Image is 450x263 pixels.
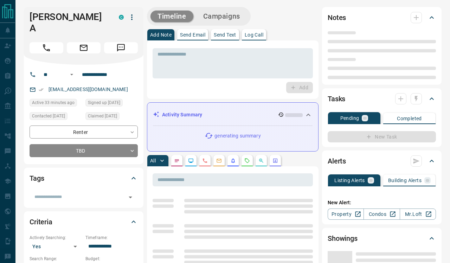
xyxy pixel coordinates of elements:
[30,216,52,227] h2: Criteria
[88,113,117,120] span: Claimed [DATE]
[67,70,76,79] button: Open
[328,230,436,247] div: Showings
[150,32,172,37] p: Add Note
[85,99,138,109] div: Mon Jul 14 2025
[364,209,400,220] a: Condos
[202,158,208,163] svg: Calls
[39,87,44,92] svg: Email Verified
[150,11,193,22] button: Timeline
[328,155,346,167] h2: Alerts
[214,32,236,37] p: Send Text
[30,235,82,241] p: Actively Searching:
[85,256,138,262] p: Budget:
[30,213,138,230] div: Criteria
[196,11,247,22] button: Campaigns
[30,11,108,34] h1: [PERSON_NAME] A
[328,12,346,23] h2: Notes
[30,42,63,53] span: Call
[328,9,436,26] div: Notes
[30,170,138,187] div: Tags
[30,256,82,262] p: Search Range:
[104,42,138,53] span: Message
[188,158,194,163] svg: Lead Browsing Activity
[126,192,135,202] button: Open
[30,112,82,122] div: Sat Jul 19 2025
[32,99,75,106] span: Active 33 minutes ago
[214,132,261,140] p: generating summary
[150,158,156,163] p: All
[67,42,101,53] span: Email
[30,144,138,157] div: TBD
[49,86,128,92] a: [EMAIL_ADDRESS][DOMAIN_NAME]
[328,153,436,169] div: Alerts
[32,113,65,120] span: Contacted [DATE]
[328,199,436,206] p: New Alert:
[85,235,138,241] p: Timeframe:
[272,158,278,163] svg: Agent Actions
[153,108,313,121] div: Activity Summary
[119,15,124,20] div: condos.ca
[30,241,82,252] div: Yes
[30,126,138,139] div: Renter
[30,173,44,184] h2: Tags
[230,158,236,163] svg: Listing Alerts
[244,158,250,163] svg: Requests
[162,111,202,118] p: Activity Summary
[334,178,365,183] p: Listing Alerts
[340,116,359,121] p: Pending
[397,116,422,121] p: Completed
[245,32,263,37] p: Log Call
[328,209,364,220] a: Property
[388,178,422,183] p: Building Alerts
[174,158,180,163] svg: Notes
[328,90,436,107] div: Tasks
[30,99,82,109] div: Wed Aug 13 2025
[88,99,120,106] span: Signed up [DATE]
[216,158,222,163] svg: Emails
[328,93,345,104] h2: Tasks
[400,209,436,220] a: Mr.Loft
[328,233,358,244] h2: Showings
[85,112,138,122] div: Sat Jul 19 2025
[258,158,264,163] svg: Opportunities
[180,32,205,37] p: Send Email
